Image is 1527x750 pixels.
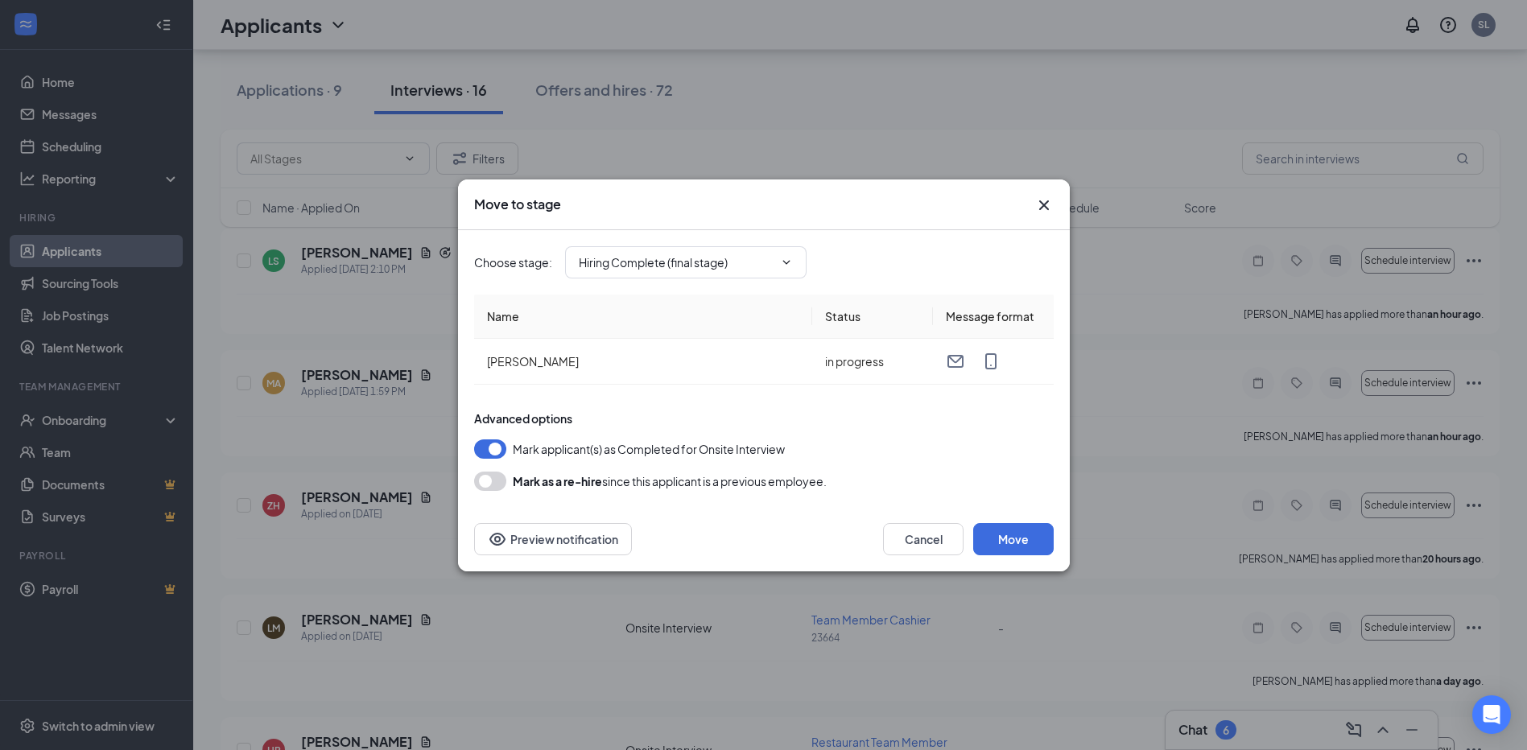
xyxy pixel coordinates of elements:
svg: Cross [1034,196,1054,215]
svg: ChevronDown [780,256,793,269]
b: Mark as a re-hire [513,474,602,488]
th: Message format [933,295,1054,339]
span: Mark applicant(s) as Completed for Onsite Interview [513,439,785,459]
svg: Email [946,352,965,371]
span: [PERSON_NAME] [487,354,579,369]
svg: Eye [488,530,507,549]
div: since this applicant is a previous employee. [513,472,827,491]
div: Open Intercom Messenger [1472,695,1511,734]
button: Preview notificationEye [474,523,632,555]
td: in progress [812,339,933,385]
button: Close [1034,196,1054,215]
th: Status [812,295,933,339]
button: Move [973,523,1054,555]
span: Choose stage : [474,253,552,271]
button: Cancel [883,523,964,555]
h3: Move to stage [474,196,561,213]
th: Name [474,295,812,339]
svg: MobileSms [981,352,1001,371]
div: Advanced options [474,410,1054,427]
